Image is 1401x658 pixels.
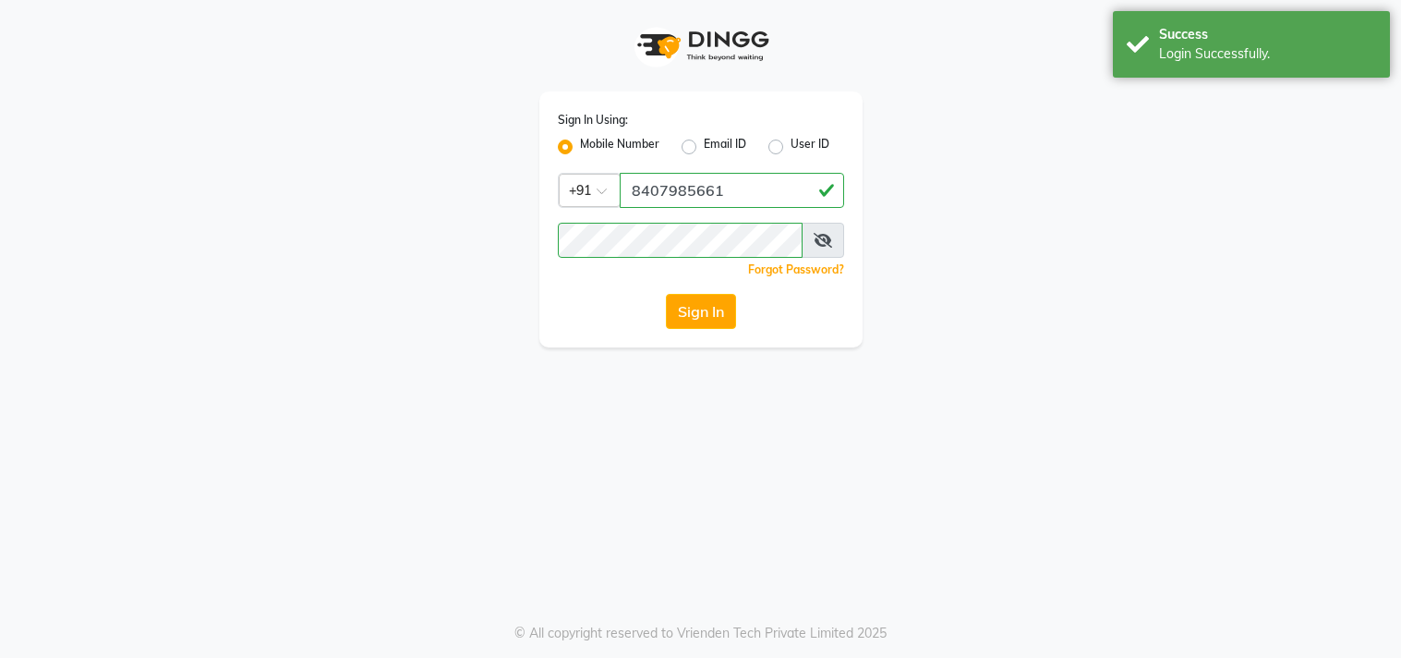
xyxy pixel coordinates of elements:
label: Mobile Number [580,136,659,158]
label: Sign In Using: [558,112,628,128]
img: logo1.svg [627,18,775,73]
button: Sign In [666,294,736,329]
label: Email ID [704,136,746,158]
a: Forgot Password? [748,262,844,276]
div: Login Successfully. [1159,44,1376,64]
div: Success [1159,25,1376,44]
input: Username [620,173,844,208]
label: User ID [791,136,829,158]
input: Username [558,223,803,258]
